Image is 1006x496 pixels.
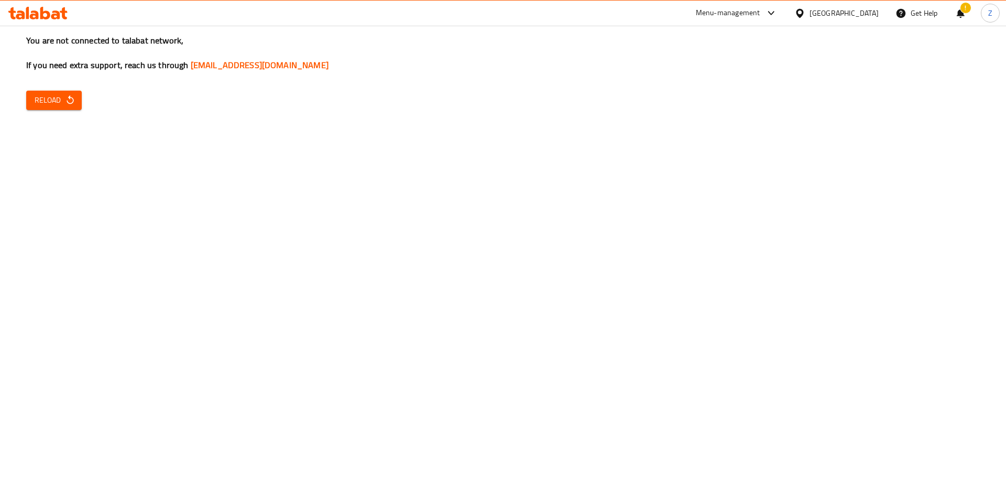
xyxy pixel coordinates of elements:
[35,94,73,107] span: Reload
[810,7,879,19] div: [GEOGRAPHIC_DATA]
[191,57,329,73] a: [EMAIL_ADDRESS][DOMAIN_NAME]
[26,91,82,110] button: Reload
[26,35,980,71] h3: You are not connected to talabat network, If you need extra support, reach us through
[988,7,992,19] span: Z
[696,7,760,19] div: Menu-management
